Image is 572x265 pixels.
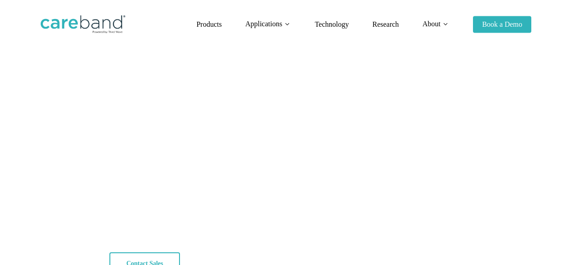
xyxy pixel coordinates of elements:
span: Technology [315,20,349,28]
a: Technology [315,21,349,28]
span: About [422,20,440,28]
a: Applications [245,20,291,28]
span: Research [372,20,399,28]
a: Research [372,21,399,28]
a: Products [196,21,222,28]
span: Book a Demo [482,20,522,28]
span: Applications [245,20,282,28]
a: Book a Demo [473,21,531,28]
img: CareBand [41,15,125,34]
span: Products [196,20,222,28]
a: About [422,20,449,28]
